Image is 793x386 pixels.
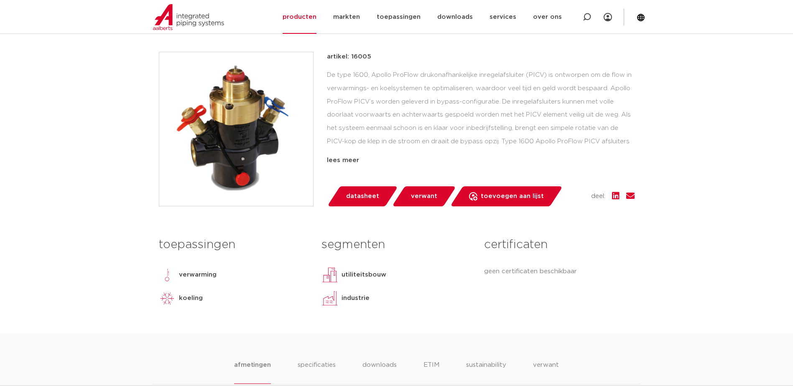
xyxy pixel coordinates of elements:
p: verwarming [179,270,217,280]
li: specificaties [298,360,336,384]
p: geen certificaten beschikbaar [484,267,634,277]
img: koeling [159,290,176,307]
img: verwarming [159,267,176,283]
h3: segmenten [321,236,472,253]
p: utiliteitsbouw [342,270,386,280]
li: downloads [362,360,397,384]
span: toevoegen aan lijst [481,190,544,203]
li: sustainability [466,360,506,384]
p: industrie [342,293,370,303]
a: verwant [392,186,456,206]
li: ETIM [423,360,439,384]
img: utiliteitsbouw [321,267,338,283]
p: artikel: 16005 [327,52,371,62]
div: lees meer [327,155,635,165]
h3: toepassingen [159,236,309,253]
h3: certificaten [484,236,634,253]
p: koeling [179,293,203,303]
img: Product Image for Apollo ProFlow dynamisch inregelventiel PICV FF G3/4" (DN20) HF [159,52,313,206]
span: verwant [411,190,437,203]
span: datasheet [346,190,379,203]
img: industrie [321,290,338,307]
div: De type 1600, Apollo ProFlow drukonafhankelijke inregelafsluiter (PICV) is ontworpen om de flow i... [327,69,635,152]
li: afmetingen [234,360,270,384]
a: datasheet [327,186,398,206]
li: verwant [533,360,559,384]
span: deel: [591,191,605,201]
